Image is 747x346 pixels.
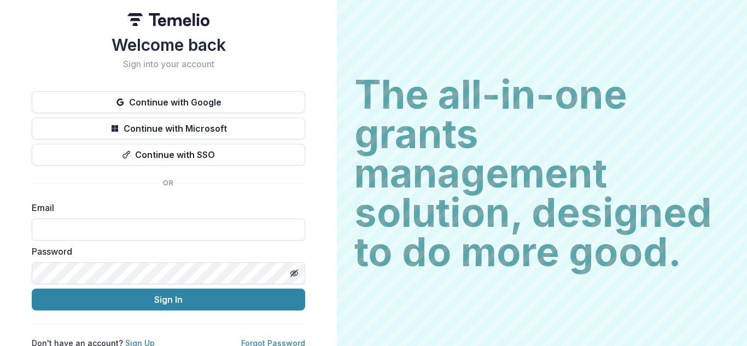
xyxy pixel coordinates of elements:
[32,289,305,310] button: Sign In
[127,13,209,26] img: Temelio
[32,144,305,166] button: Continue with SSO
[32,201,299,214] label: Email
[32,91,305,113] button: Continue with Google
[32,59,305,69] h2: Sign into your account
[32,118,305,139] button: Continue with Microsoft
[32,35,305,55] h1: Welcome back
[285,265,303,282] button: Toggle password visibility
[32,245,299,258] label: Password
